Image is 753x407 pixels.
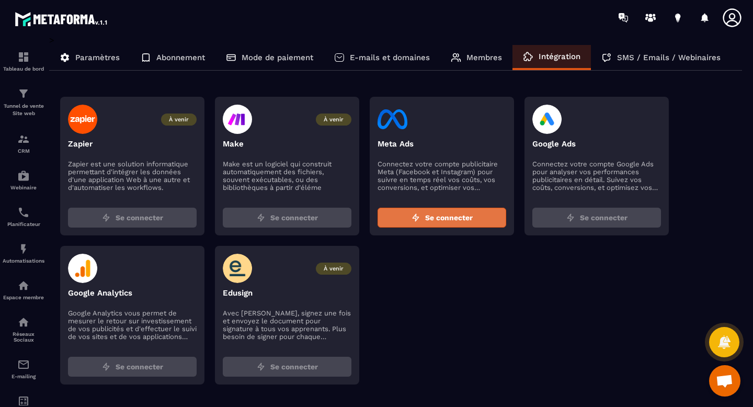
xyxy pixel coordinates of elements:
a: automationsautomationsWebinaire [3,162,44,198]
span: À venir [316,114,351,126]
span: Se connecter [270,212,318,223]
p: SMS / Emails / Webinaires [617,53,721,62]
img: zap.8ac5aa27.svg [102,363,110,371]
a: schedulerschedulerPlanificateur [3,198,44,235]
img: zap.8ac5aa27.svg [412,213,420,222]
a: emailemailE-mailing [3,351,44,387]
p: Make est un logiciel qui construit automatiquement des fichiers, souvent exécutables, ou des bibl... [223,160,351,191]
img: email [17,358,30,371]
p: Connectez votre compte Google Ads pour analyser vos performances publicitaires en détail. Suivez ... [532,160,661,191]
p: Google Analytics vous permet de mesurer le retour sur investissement de vos publicités et d'effec... [68,309,197,341]
img: automations [17,169,30,182]
p: Google Analytics [68,288,197,298]
button: Se connecter [223,357,351,377]
div: > [49,35,743,400]
a: social-networksocial-networkRéseaux Sociaux [3,308,44,351]
img: zapier-logo.003d59f5.svg [68,105,98,134]
p: E-mailing [3,374,44,379]
img: social-network [17,316,30,329]
span: Se connecter [580,212,627,223]
span: Se connecter [270,361,318,372]
img: automations [17,279,30,292]
button: Se connecter [68,208,197,228]
button: Se connecter [223,208,351,228]
div: Ouvrir le chat [709,365,740,397]
button: Se connecter [532,208,661,228]
img: zap.8ac5aa27.svg [257,363,265,371]
img: google-analytics-logo.594682c4.svg [68,254,98,283]
p: Zapier [68,139,197,149]
span: Se connecter [116,361,163,372]
img: scheduler [17,206,30,219]
img: zap.8ac5aa27.svg [102,213,110,222]
img: formation [17,133,30,145]
img: automations [17,243,30,255]
p: Automatisations [3,258,44,264]
img: google-ads-logo.4cdbfafa.svg [532,105,562,134]
p: Avec [PERSON_NAME], signez une fois et envoyez le document pour signature à tous vos apprenants. ... [223,309,351,341]
img: make-logo.47d65c36.svg [223,105,252,134]
img: facebook-logo.eb727249.svg [378,105,407,134]
p: Espace membre [3,295,44,300]
span: Se connecter [425,212,473,223]
span: À venir [316,263,351,275]
p: Tunnel de vente Site web [3,103,44,117]
p: Abonnement [156,53,205,62]
p: Make [223,139,351,149]
p: Meta Ads [378,139,506,149]
a: automationsautomationsEspace membre [3,272,44,308]
p: Webinaire [3,185,44,190]
p: Planificateur [3,221,44,227]
img: logo [15,9,109,28]
p: Intégration [539,52,580,61]
img: formation [17,87,30,100]
p: Tableau de bord [3,66,44,72]
p: CRM [3,148,44,154]
p: Zapier est une solution informatique permettant d'intégrer les données d'une application Web à un... [68,160,197,191]
p: Edusign [223,288,351,298]
p: Membres [466,53,502,62]
button: Se connecter [378,208,506,228]
span: À venir [161,114,197,126]
p: Paramètres [75,53,120,62]
span: Se connecter [116,212,163,223]
a: formationformationTunnel de vente Site web [3,80,44,125]
img: edusign-logo.5fe905fa.svg [223,254,253,283]
img: zap.8ac5aa27.svg [566,213,575,222]
p: Google Ads [532,139,661,149]
a: formationformationTableau de bord [3,43,44,80]
a: formationformationCRM [3,125,44,162]
p: Réseaux Sociaux [3,331,44,343]
img: zap.8ac5aa27.svg [257,213,265,222]
p: Mode de paiement [242,53,313,62]
button: Se connecter [68,357,197,377]
img: formation [17,51,30,63]
a: automationsautomationsAutomatisations [3,235,44,272]
p: E-mails et domaines [350,53,430,62]
p: Connectez votre compte publicitaire Meta (Facebook et Instagram) pour suivre en temps réel vos co... [378,160,506,191]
